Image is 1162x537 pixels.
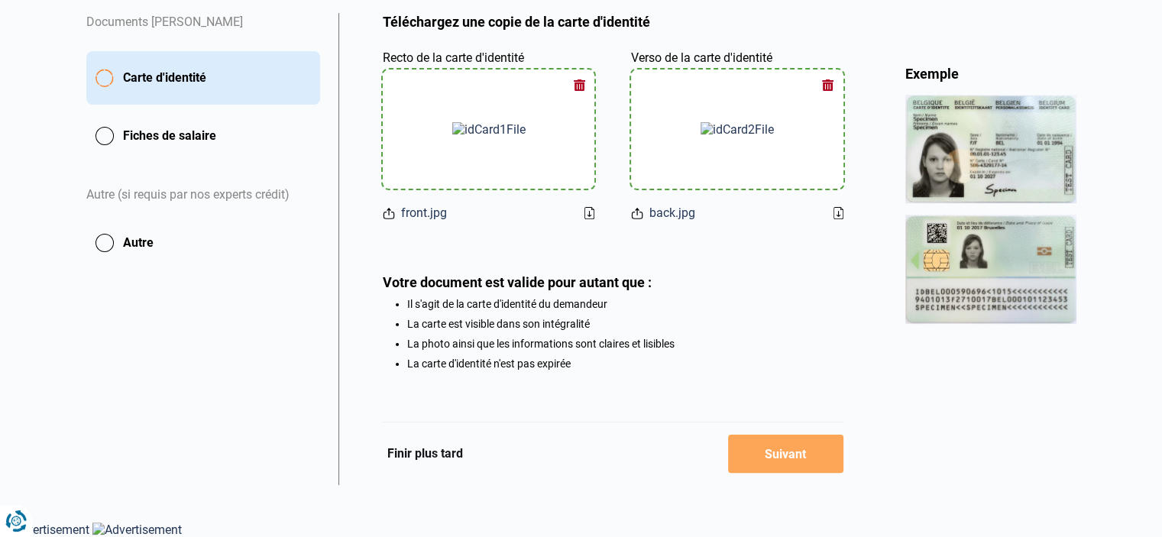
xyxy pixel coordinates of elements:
button: Suivant [728,435,843,473]
label: Verso de la carte d'identité [631,49,772,67]
div: Autre (si requis par nos experts crédit) [86,167,320,224]
span: back.jpg [649,204,695,222]
li: La carte d'identité n'est pas expirée [407,357,843,370]
button: Carte d'identité [86,51,320,105]
span: front.jpg [401,204,447,222]
label: Recto de la carte d'identité [383,49,524,67]
li: La carte est visible dans son intégralité [407,318,843,330]
img: idCard1File [452,122,526,137]
span: Carte d'identité [123,69,206,87]
h2: Téléchargez une copie de la carte d'identité [383,13,843,31]
img: idCard [905,95,1076,323]
a: Download [833,207,843,219]
li: La photo ainsi que les informations sont claires et lisibles [407,338,843,350]
div: Exemple [905,65,1076,82]
li: Il s'agit de la carte d'identité du demandeur [407,298,843,310]
button: Fiches de salaire [86,117,320,155]
a: Download [584,207,594,219]
img: idCard2File [701,122,774,137]
button: Autre [86,224,320,262]
img: Advertisement [92,522,182,537]
button: Finir plus tard [383,444,468,464]
div: Documents [PERSON_NAME] [86,13,320,51]
div: Votre document est valide pour autant que : [383,274,843,290]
